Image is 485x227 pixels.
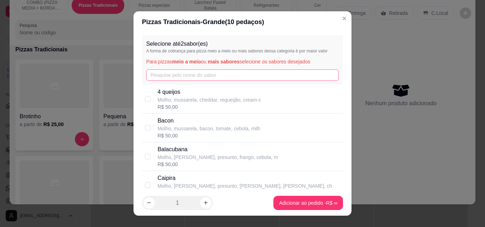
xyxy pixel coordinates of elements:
p: Molho, [PERSON_NAME], presunto, [PERSON_NAME], [PERSON_NAME], ch [158,182,332,189]
p: Bacon [158,117,260,125]
span: meio a meio [172,59,201,64]
div: R$ 50,00 [158,189,332,197]
p: Molho, mussarela, bacon, tomate, cebola, milh [158,125,260,132]
p: 4 queijos [158,88,261,96]
div: R$ 50,00 [158,103,261,110]
button: increase-product-quantity [200,197,212,209]
div: R$ 50,00 [158,161,278,168]
p: Molho, mussarela, cheddar, requeijão, cream c [158,96,261,103]
button: Adicionar ao pedido -R$ ∞ [273,196,343,210]
div: Pizzas Tradicionais - Grande ( 10 pedaços) [142,17,343,27]
p: Balacubana [158,145,278,154]
p: A forma de cobrança para pizza meio a meio ou mais sabores dessa categoria é por [146,48,339,54]
p: Para pizzas ou selecione os sabores desejados [146,58,339,65]
span: maior valor [306,49,327,53]
p: Molho, [PERSON_NAME], presunto, frango, cebola, m [158,154,278,161]
span: mais sabores [208,59,240,64]
p: Caipira [158,174,332,182]
input: Pesquise pelo nome do sabor [146,69,339,81]
div: R$ 50,00 [158,132,260,139]
p: 1 [176,199,179,207]
p: Selecione até 2 sabor(es) [146,40,339,48]
button: Close [339,13,350,24]
button: decrease-product-quantity [143,197,155,209]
